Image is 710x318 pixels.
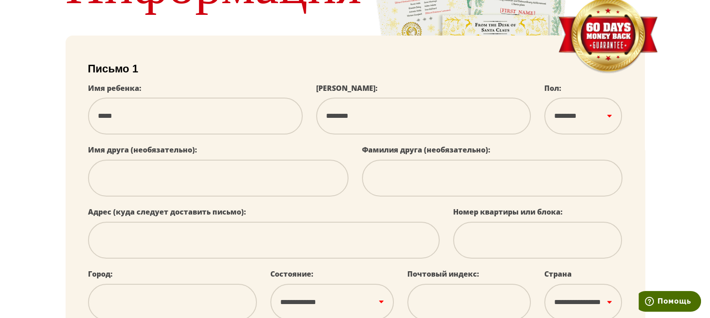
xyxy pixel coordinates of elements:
[88,269,113,279] font: Город:
[544,269,572,279] font: Страна
[544,83,561,93] font: Пол:
[88,83,141,93] font: Имя ребенка:
[362,145,490,155] font: Фамилия друга (необязательно):
[316,83,378,93] font: [PERSON_NAME]:
[407,269,479,279] font: Почтовый индекс:
[88,63,138,75] font: Письмо 1
[639,291,701,314] iframe: Открывает виджет для поиска дополнительной информации
[88,207,246,217] font: Адрес (куда следует доставить письмо):
[270,269,313,279] font: Состояние:
[453,207,563,217] font: Номер квартиры или блока:
[88,145,197,155] font: Имя друга (необязательно):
